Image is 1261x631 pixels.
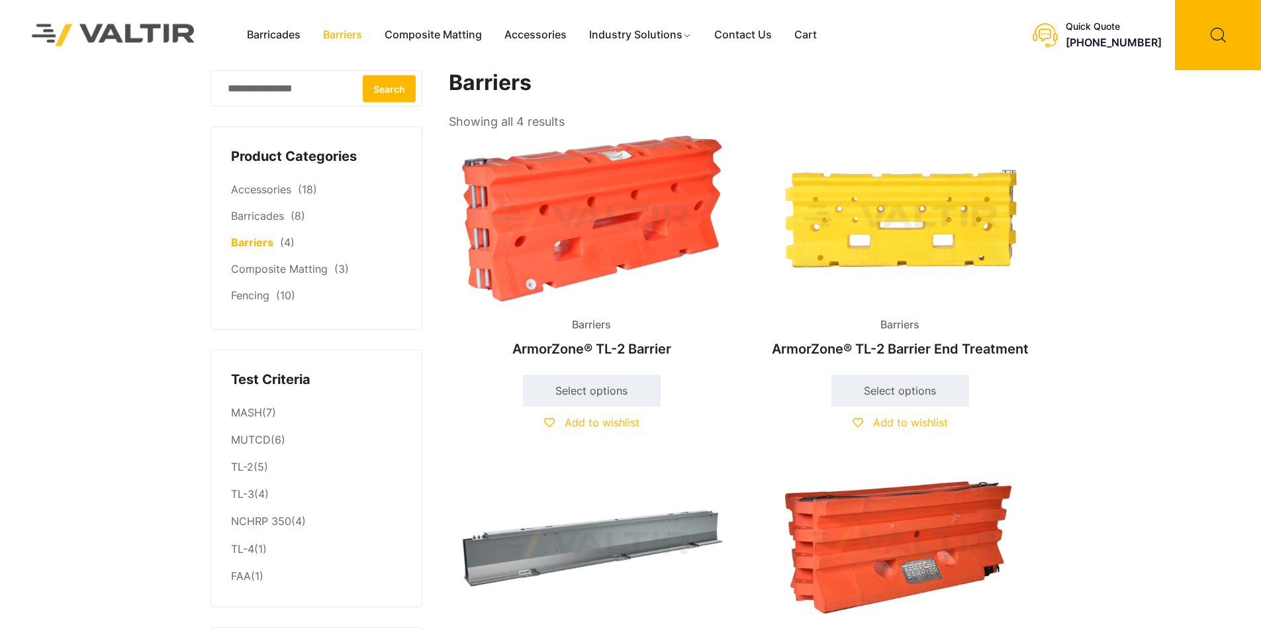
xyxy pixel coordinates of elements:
[231,209,284,222] a: Barricades
[312,25,373,45] a: Barriers
[231,406,262,419] a: MASH
[231,427,402,454] li: (6)
[231,399,402,426] li: (7)
[565,416,639,429] span: Add to wishlist
[231,481,402,509] li: (4)
[449,111,565,133] p: Showing all 4 results
[231,454,402,481] li: (5)
[783,25,828,45] a: Cart
[280,236,295,249] span: (4)
[231,289,269,302] a: Fencing
[853,416,948,429] a: Add to wishlist
[276,289,295,302] span: (10)
[231,536,402,563] li: (1)
[870,315,929,335] span: Barriers
[523,375,661,407] a: Select options for “ArmorZone® TL-2 Barrier”
[578,25,703,45] a: Industry Solutions
[562,315,621,335] span: Barriers
[1066,36,1162,49] a: [PHONE_NUMBER]
[373,25,493,45] a: Composite Matting
[363,75,416,102] button: Search
[757,132,1043,364] a: BarriersArmorZone® TL-2 Barrier End Treatment
[334,262,349,275] span: (3)
[449,334,735,364] h2: ArmorZone® TL-2 Barrier
[231,514,291,528] a: NCHRP 350
[231,433,271,446] a: MUTCD
[15,7,212,63] img: Valtir Rentals
[231,370,402,390] h4: Test Criteria
[231,236,273,249] a: Barriers
[231,563,402,587] li: (1)
[231,569,251,583] a: FAA
[703,25,783,45] a: Contact Us
[231,183,291,196] a: Accessories
[449,132,735,364] a: BarriersArmorZone® TL-2 Barrier
[291,209,305,222] span: (8)
[493,25,578,45] a: Accessories
[236,25,312,45] a: Barricades
[231,487,254,501] a: TL-3
[544,416,639,429] a: Add to wishlist
[1066,21,1162,32] div: Quick Quote
[231,262,328,275] a: Composite Matting
[231,542,254,556] a: TL-4
[231,147,402,167] h4: Product Categories
[298,183,317,196] span: (18)
[231,509,402,536] li: (4)
[831,375,969,407] a: Select options for “ArmorZone® TL-2 Barrier End Treatment”
[231,460,254,473] a: TL-2
[757,334,1043,364] h2: ArmorZone® TL-2 Barrier End Treatment
[449,70,1045,96] h1: Barriers
[873,416,948,429] span: Add to wishlist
